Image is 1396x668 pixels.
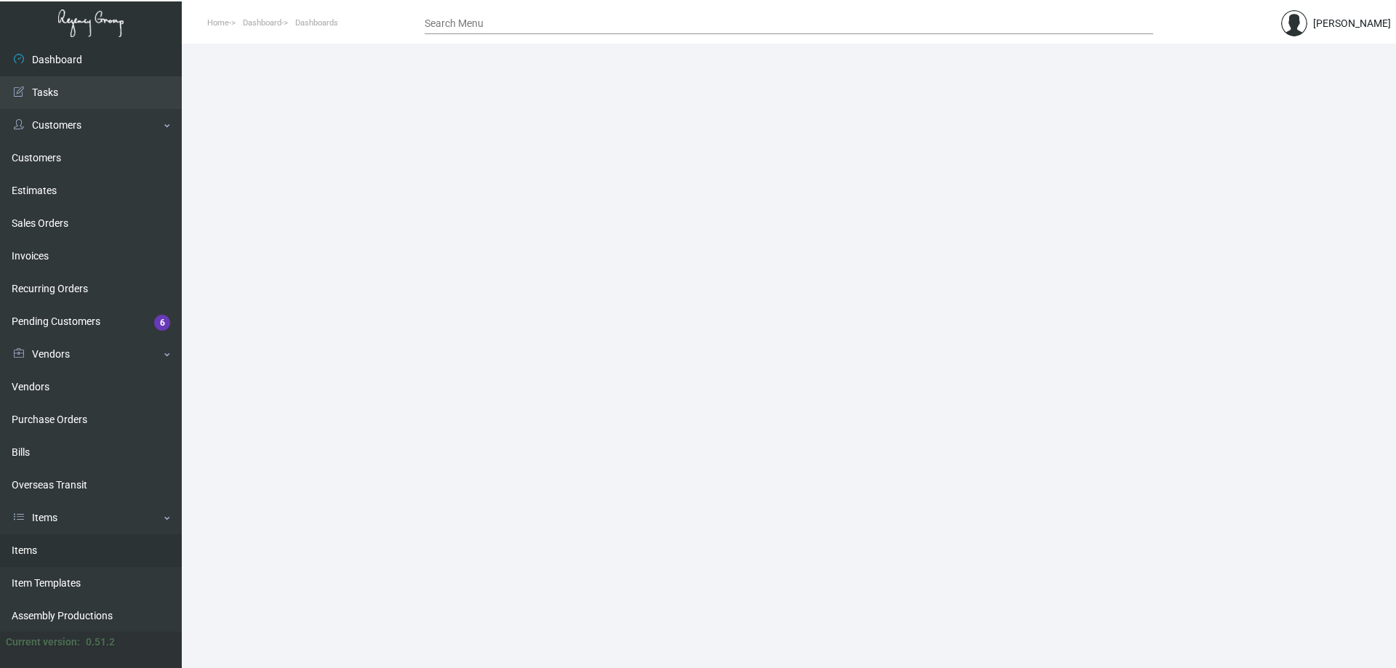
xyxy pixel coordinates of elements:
[243,18,281,28] span: Dashboard
[207,18,229,28] span: Home
[6,635,80,650] div: Current version:
[1313,16,1391,31] div: [PERSON_NAME]
[86,635,115,650] div: 0.51.2
[1281,10,1307,36] img: admin@bootstrapmaster.com
[295,18,338,28] span: Dashboards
